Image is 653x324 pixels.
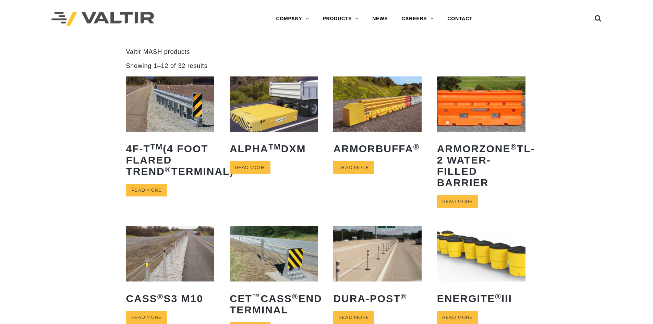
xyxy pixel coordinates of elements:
a: CET™CASS®End Terminal [230,226,318,321]
img: Valtir [51,12,154,26]
a: COMPANY [269,12,316,26]
p: Valtir MASH products [126,48,527,56]
a: Read more about “4F-TTM (4 Foot Flared TREND® Terminal)” [126,184,167,196]
h2: CET CASS End Terminal [230,288,318,321]
sup: ® [510,143,517,151]
a: ArmorBuffa® [333,76,422,159]
a: CONTACT [440,12,479,26]
a: Dura-Post® [333,226,422,309]
h2: ArmorBuffa [333,138,422,159]
a: NEWS [365,12,395,26]
sup: ™ [252,292,261,301]
a: Read more about “ENERGITE® III” [437,311,478,324]
sup: ® [413,143,420,151]
a: Read more about “ALPHATM DXM” [230,161,270,174]
a: ENERGITE®III [437,226,525,309]
a: Read more about “ArmorZone® TL-2 Water-Filled Barrier” [437,195,478,208]
a: Read more about “CASS® S3 M10” [126,311,167,324]
h2: ArmorZone TL-2 Water-Filled Barrier [437,138,525,193]
sup: ® [292,292,299,301]
a: CASS®S3 M10 [126,226,215,309]
a: ALPHATMDXM [230,76,318,159]
h2: 4F-T (4 Foot Flared TREND Terminal) [126,138,215,182]
sup: ® [495,292,501,301]
sup: TM [150,143,163,151]
a: PRODUCTS [316,12,365,26]
p: Showing 1–12 of 32 results [126,62,208,70]
sup: TM [268,143,281,151]
a: Read more about “Dura-Post®” [333,311,374,324]
h2: CASS S3 M10 [126,288,215,309]
h2: ALPHA DXM [230,138,318,159]
sup: ® [401,292,407,301]
a: CAREERS [395,12,440,26]
a: ArmorZone®TL-2 Water-Filled Barrier [437,76,525,193]
h2: Dura-Post [333,288,422,309]
a: Read more about “ArmorBuffa®” [333,161,374,174]
a: 4F-TTM(4 Foot Flared TREND®Terminal) [126,76,215,182]
h2: ENERGITE III [437,288,525,309]
sup: ® [157,292,164,301]
sup: ® [165,165,171,174]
